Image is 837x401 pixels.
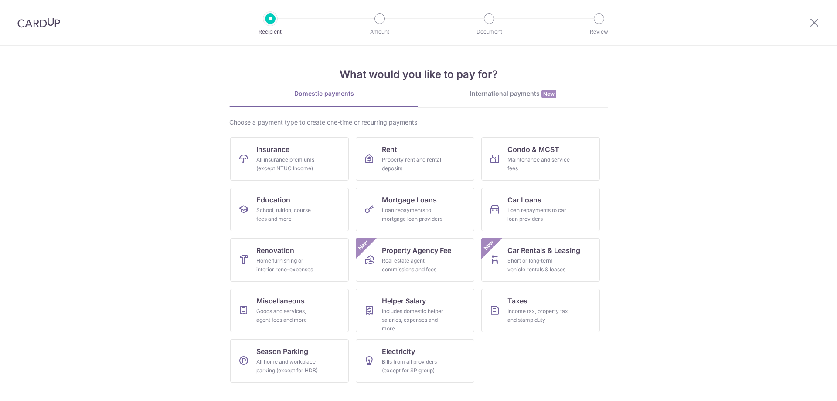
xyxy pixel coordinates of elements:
[230,188,349,231] a: EducationSchool, tuition, course fees and more
[507,206,570,223] div: Loan repayments to car loan providers
[482,238,496,253] span: New
[507,155,570,173] div: Maintenance and service fees
[382,307,445,333] div: Includes domestic helper salaries, expenses and more
[507,307,570,324] div: Income tax, property tax and stamp duty
[238,27,303,36] p: Recipient
[229,118,608,127] div: Choose a payment type to create one-time or recurring payments.
[356,339,474,383] a: ElectricityBills from all providers (except for SP group)
[382,144,397,155] span: Rent
[382,245,451,256] span: Property Agency Fee
[230,289,349,332] a: MiscellaneousGoods and services, agent fees and more
[541,90,556,98] span: New
[507,245,580,256] span: Car Rentals & Leasing
[457,27,521,36] p: Document
[567,27,631,36] p: Review
[507,144,559,155] span: Condo & MCST
[256,245,294,256] span: Renovation
[507,256,570,274] div: Short or long‑term vehicle rentals & leases
[230,137,349,181] a: InsuranceAll insurance premiums (except NTUC Income)
[356,188,474,231] a: Mortgage LoansLoan repayments to mortgage loan providers
[382,155,445,173] div: Property rent and rental deposits
[382,346,415,357] span: Electricity
[229,89,418,98] div: Domestic payments
[382,195,437,205] span: Mortgage Loans
[356,238,474,282] a: Property Agency FeeReal estate agent commissions and feesNew
[481,188,600,231] a: Car LoansLoan repayments to car loan providers
[418,89,608,98] div: International payments
[256,296,305,306] span: Miscellaneous
[356,137,474,181] a: RentProperty rent and rental deposits
[781,375,828,397] iframe: Opens a widget where you can find more information
[481,238,600,282] a: Car Rentals & LeasingShort or long‑term vehicle rentals & leasesNew
[507,195,541,205] span: Car Loans
[356,238,371,253] span: New
[230,339,349,383] a: Season ParkingAll home and workplace parking (except for HDB)
[507,296,527,306] span: Taxes
[256,155,319,173] div: All insurance premiums (except NTUC Income)
[229,67,608,82] h4: What would you like to pay for?
[382,206,445,223] div: Loan repayments to mortgage loan providers
[256,346,308,357] span: Season Parking
[347,27,412,36] p: Amount
[382,256,445,274] div: Real estate agent commissions and fees
[382,296,426,306] span: Helper Salary
[256,206,319,223] div: School, tuition, course fees and more
[481,137,600,181] a: Condo & MCSTMaintenance and service fees
[256,256,319,274] div: Home furnishing or interior reno-expenses
[356,289,474,332] a: Helper SalaryIncludes domestic helper salaries, expenses and more
[481,289,600,332] a: TaxesIncome tax, property tax and stamp duty
[382,357,445,375] div: Bills from all providers (except for SP group)
[256,307,319,324] div: Goods and services, agent fees and more
[230,238,349,282] a: RenovationHome furnishing or interior reno-expenses
[256,357,319,375] div: All home and workplace parking (except for HDB)
[256,195,290,205] span: Education
[17,17,60,28] img: CardUp
[256,144,289,155] span: Insurance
